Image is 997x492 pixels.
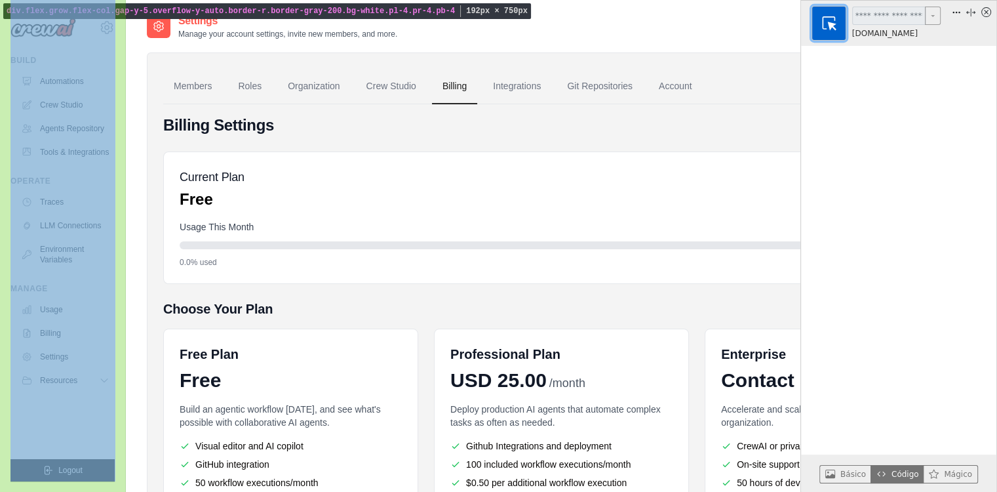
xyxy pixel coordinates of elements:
h2: Settings [178,13,397,29]
a: Environment Variables [16,239,115,270]
li: GitHub integration [180,458,402,471]
button: Logout [10,459,115,482]
a: Automations [16,71,115,92]
a: Traces [16,192,115,213]
a: Integrations [482,69,551,104]
a: Account [648,69,703,104]
a: Agents Repository [16,118,115,139]
li: Visual editor and AI copilot [180,440,402,453]
a: Billing [432,69,477,104]
a: Billing [16,323,115,344]
div: Build [10,55,115,66]
div: Free [180,369,402,392]
li: 50 workflow executions/month [180,476,402,489]
a: LLM Connections [16,215,115,236]
span: Resources [40,375,77,386]
span: Usage This Month [180,220,254,234]
span: USD 25.00 [450,369,547,392]
div: Operate [10,176,115,186]
span: /month [549,375,585,392]
a: Members [163,69,222,104]
p: Free [180,189,244,210]
a: Crew Studio [356,69,427,104]
h6: Enterprise [721,345,943,363]
li: 100 included workflow executions/month [450,458,673,471]
span: 0.0% used [180,257,217,268]
li: $0.50 per additional workflow execution [450,476,673,489]
p: Build an agentic workflow [DATE], and see what's possible with collaborative AI agents. [180,403,402,429]
a: Settings [16,346,115,367]
h5: Current Plan [180,168,244,186]
li: 50 hours of development/month [721,476,943,489]
li: CrewAI or private infrastructure [721,440,943,453]
a: Tools & Integrations [16,142,115,163]
h6: Professional Plan [450,345,560,363]
img: Logo [10,18,76,37]
a: Git Repositories [557,69,643,104]
h4: Billing Settings [163,115,960,136]
h6: Free Plan [180,345,239,363]
a: Roles [227,69,272,104]
a: Organization [277,69,350,104]
h5: Choose Your Plan [163,300,960,318]
li: Github Integrations and deployment [450,440,673,453]
p: Manage your account settings, invite new members, and more. [178,29,397,39]
div: Contact Sales [721,369,943,392]
span: Logout [58,465,83,476]
div: Manage [10,283,115,294]
p: Accelerate and scale Agentic AI adoption across the organization. [721,403,943,429]
button: Resources [16,370,115,391]
p: Deploy production AI agents that automate complex tasks as often as needed. [450,403,673,429]
li: On-site support and training [721,458,943,471]
a: Crew Studio [16,94,115,115]
a: Usage [16,299,115,320]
